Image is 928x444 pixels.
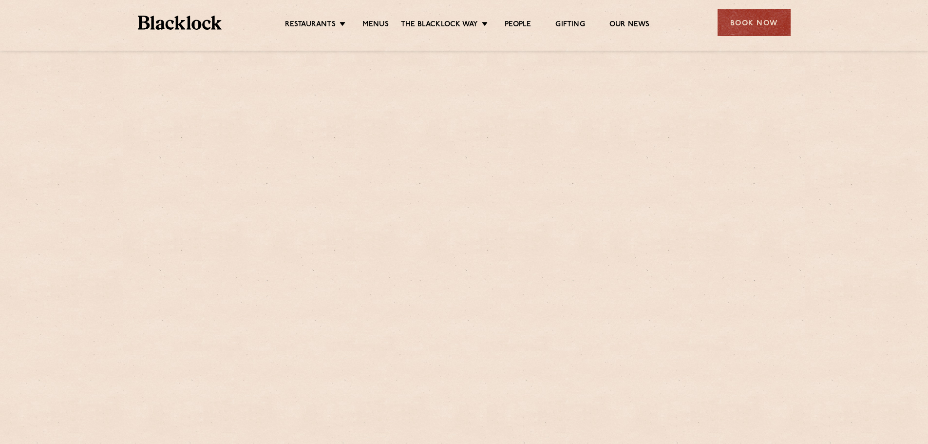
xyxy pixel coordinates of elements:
a: Menus [362,20,389,31]
a: Gifting [555,20,585,31]
a: Restaurants [285,20,336,31]
a: Our News [609,20,650,31]
a: People [505,20,531,31]
img: BL_Textured_Logo-footer-cropped.svg [138,16,222,30]
a: The Blacklock Way [401,20,478,31]
div: Book Now [718,9,791,36]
